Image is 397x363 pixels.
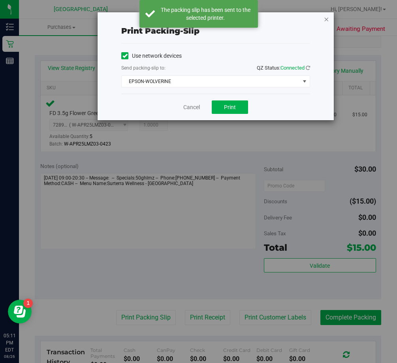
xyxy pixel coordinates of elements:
span: EPSON-WOLVERINE [122,76,300,87]
span: QZ Status: [257,65,310,71]
span: Print [224,104,236,110]
span: Print packing-slip [121,26,199,36]
label: Send packing-slip to: [121,64,166,72]
span: Connected [280,65,305,71]
button: Print [212,100,248,114]
span: select [300,76,310,87]
label: Use network devices [121,52,182,60]
a: Cancel [183,103,200,112]
iframe: Resource center [8,300,32,323]
iframe: Resource center unread badge [23,299,33,308]
div: The packing slip has been sent to the selected printer. [159,6,252,22]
